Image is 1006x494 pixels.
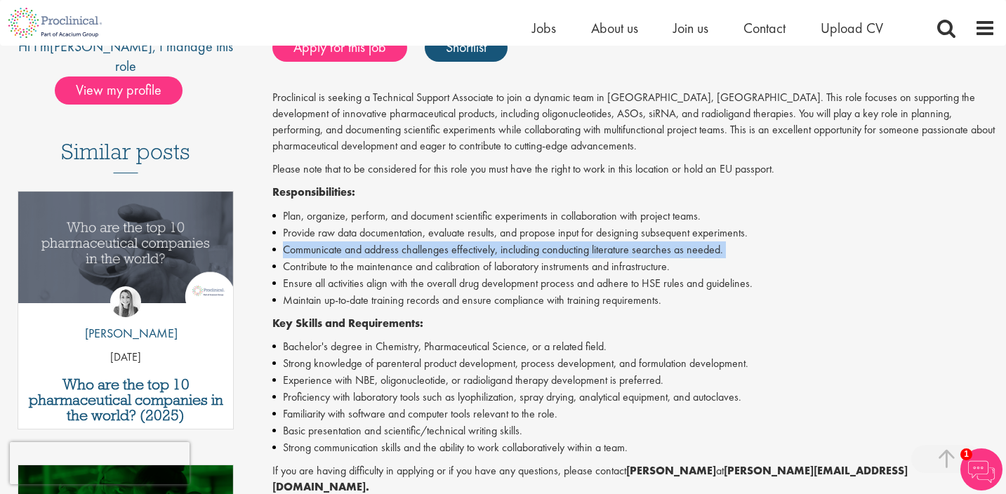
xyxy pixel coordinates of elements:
[10,442,190,484] iframe: reCAPTCHA
[11,36,241,76] div: Hi I'm , I manage this role
[110,286,141,317] img: Hannah Burke
[272,338,995,355] li: Bachelor's degree in Chemistry, Pharmaceutical Science, or a related field.
[272,406,995,422] li: Familiarity with software and computer tools relevant to the role.
[425,34,508,62] a: Shortlist
[61,140,190,173] h3: Similar posts
[626,463,716,478] strong: [PERSON_NAME]
[821,19,883,37] a: Upload CV
[272,355,995,372] li: Strong knowledge of parenteral product development, process development, and formulation developm...
[272,292,995,309] li: Maintain up-to-date training records and ensure compliance with training requirements.
[74,324,178,342] p: [PERSON_NAME]
[272,258,995,275] li: Contribute to the maintenance and calibration of laboratory instruments and infrastructure.
[55,76,183,105] span: View my profile
[18,349,233,366] p: [DATE]
[272,316,423,331] strong: Key Skills and Requirements:
[272,90,995,154] p: Proclinical is seeking a Technical Support Associate to join a dynamic team in [GEOGRAPHIC_DATA],...
[591,19,638,37] a: About us
[55,79,197,98] a: View my profile
[272,34,407,62] a: Apply for this job
[272,439,995,456] li: Strong communication skills and the ability to work collaboratively within a team.
[272,241,995,258] li: Communicate and address challenges effectively, including conducting literature searches as needed.
[272,463,908,494] strong: [PERSON_NAME][EMAIL_ADDRESS][DOMAIN_NAME].
[272,208,995,225] li: Plan, organize, perform, and document scientific experiments in collaboration with project teams.
[18,192,233,316] a: Link to a post
[25,377,226,423] a: Who are the top 10 pharmaceutical companies in the world? (2025)
[272,389,995,406] li: Proficiency with laboratory tools such as lyophilization, spray drying, analytical equipment, and...
[272,225,995,241] li: Provide raw data documentation, evaluate results, and propose input for designing subsequent expe...
[74,286,178,349] a: Hannah Burke [PERSON_NAME]
[673,19,708,37] a: Join us
[272,161,995,178] p: Please note that to be considered for this role you must have the right to work in this location ...
[272,185,355,199] strong: Responsibilities:
[272,422,995,439] li: Basic presentation and scientific/technical writing skills.
[532,19,556,37] a: Jobs
[272,275,995,292] li: Ensure all activities align with the overall drug development process and adhere to HSE rules and...
[960,448,1002,490] img: Chatbot
[18,192,233,303] img: Top 10 pharmaceutical companies in the world 2025
[272,372,995,389] li: Experience with NBE, oligonucleotide, or radioligand therapy development is preferred.
[960,448,972,460] span: 1
[743,19,786,37] a: Contact
[50,37,152,55] a: [PERSON_NAME]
